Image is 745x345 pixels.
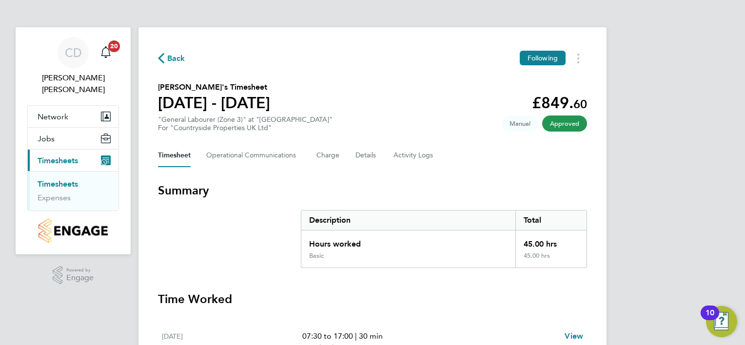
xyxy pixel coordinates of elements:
[301,211,515,230] div: Description
[355,144,378,167] button: Details
[66,266,94,274] span: Powered by
[158,52,185,64] button: Back
[359,331,383,341] span: 30 min
[38,112,68,121] span: Network
[167,53,185,64] span: Back
[108,40,120,52] span: 20
[206,144,301,167] button: Operational Communications
[38,193,71,202] a: Expenses
[158,124,333,132] div: For "Countryside Properties UK Ltd"
[158,115,333,132] div: "General Labourer (Zone 3)" at "[GEOGRAPHIC_DATA]"
[158,93,270,113] h1: [DATE] - [DATE]
[316,144,340,167] button: Charge
[27,72,119,96] span: Connor Durnford
[38,134,55,143] span: Jobs
[16,27,131,254] nav: Main navigation
[38,156,78,165] span: Timesheets
[39,219,107,243] img: countryside-properties-logo-retina.png
[65,46,82,59] span: CD
[502,115,538,132] span: This timesheet was manually created.
[565,331,583,341] span: View
[393,144,434,167] button: Activity Logs
[515,230,587,252] div: 45.00 hrs
[515,211,587,230] div: Total
[569,51,587,66] button: Timesheets Menu
[573,97,587,111] span: 60
[302,331,353,341] span: 07:30 to 17:00
[158,291,587,307] h3: Time Worked
[38,179,78,189] a: Timesheets
[706,306,737,337] button: Open Resource Center, 10 new notifications
[66,274,94,282] span: Engage
[301,210,587,268] div: Summary
[28,128,118,149] button: Jobs
[520,51,566,65] button: Following
[355,331,357,341] span: |
[301,230,515,252] div: Hours worked
[542,115,587,132] span: This timesheet has been approved.
[528,54,558,62] span: Following
[706,313,714,326] div: 10
[565,330,583,342] a: View
[158,144,191,167] button: Timesheet
[158,183,587,198] h3: Summary
[53,266,94,285] a: Powered byEngage
[515,252,587,268] div: 45.00 hrs
[28,150,118,171] button: Timesheets
[27,37,119,96] a: CD[PERSON_NAME] [PERSON_NAME]
[96,37,116,68] a: 20
[309,252,324,260] div: Basic
[532,94,587,112] app-decimal: £849.
[27,219,119,243] a: Go to home page
[28,171,118,211] div: Timesheets
[158,81,270,93] h2: [PERSON_NAME]'s Timesheet
[28,106,118,127] button: Network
